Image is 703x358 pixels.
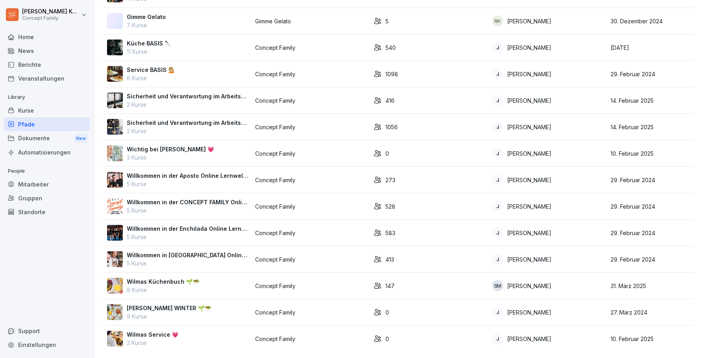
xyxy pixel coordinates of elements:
p: 528 [385,202,395,211]
a: DokumenteNew [4,131,90,146]
p: 583 [385,229,395,237]
div: J [492,95,503,106]
a: News [4,44,90,58]
p: 7 Kurse [127,21,166,29]
p: Concept Family [255,308,367,317]
div: J [492,201,503,212]
p: Sicherheit und Verantwortung im Arbeitsalltag 🔐 BAR [127,92,249,100]
p: [PERSON_NAME] [507,123,551,131]
p: [PERSON_NAME] [507,335,551,343]
a: Home [4,30,90,44]
img: t2z0awasosopyeewtmbilra9.png [107,119,123,135]
p: [PERSON_NAME] [507,17,551,25]
p: 27. März 2024 [611,308,690,317]
p: [PERSON_NAME] [507,255,551,264]
p: Service BASIS 💁🏼 [127,66,175,74]
p: 0 [385,335,389,343]
div: Einstellungen [4,338,90,352]
p: Küche BASIS 🔪 [127,39,171,47]
p: Concept Family [255,335,367,343]
p: 6 Kurse [127,74,175,82]
p: 8 Kurse [127,286,199,294]
a: Standorte [4,205,90,219]
div: J [492,227,503,238]
p: [PERSON_NAME] Komarov [22,8,80,15]
p: Wilmas Service 💗 [127,330,179,339]
a: Pfade [4,117,90,131]
div: J [492,254,503,265]
p: 29. Februar 2024 [611,176,690,184]
a: Gruppen [4,191,90,205]
p: Willkommen in [GEOGRAPHIC_DATA] Online Lernwelt 🌱🎓 [127,251,249,259]
p: 10. Februar 2025 [611,335,690,343]
p: Sicherheit und Verantwortung im Arbeitsalltag 🔐 SERVICE [127,119,249,127]
p: Concept Family [255,96,367,105]
p: 5 Kurse [127,233,249,241]
div: J [492,148,503,159]
p: 1056 [385,123,398,131]
p: [PERSON_NAME] [507,282,551,290]
p: 30. Dezember 2024 [611,17,690,25]
p: [PERSON_NAME] WINTER 🌱🥗 [127,304,211,312]
div: Berichte [4,58,90,72]
p: 0 [385,308,389,317]
img: d01jgrcgzo622p2k5xyq0z9f.png [107,225,123,241]
div: J [492,333,503,344]
p: 11 Kurse [127,47,171,56]
img: t2mywm82l4f67pspx7g57f4b.png [107,145,123,161]
p: 5 Kurse [127,259,249,268]
p: [PERSON_NAME] [507,176,551,184]
div: Support [4,324,90,338]
p: People [4,165,90,177]
img: c2237nmcpze96j9z6b49b8ok.png [107,92,123,108]
p: Concept Family [255,202,367,211]
p: Gimme Gelato [127,13,166,21]
p: Wichtig bei [PERSON_NAME] 💗 [127,145,214,153]
p: Concept Family [22,15,80,21]
p: 0 [385,149,389,158]
p: 14. Februar 2025 [611,123,690,131]
p: 413 [385,255,394,264]
div: J [492,307,503,318]
p: 5 [385,17,389,25]
p: [PERSON_NAME] [507,96,551,105]
p: 29. Februar 2024 [611,70,690,78]
p: 416 [385,96,395,105]
p: 29. Februar 2024 [611,229,690,237]
p: Gimme Gelato [255,17,367,25]
p: [PERSON_NAME] [507,149,551,158]
div: J [492,174,503,185]
div: J [492,121,503,132]
p: Library [4,91,90,104]
p: Concept Family [255,176,367,184]
div: SM [492,280,503,291]
p: Concept Family [255,149,367,158]
p: 10. Februar 2025 [611,149,690,158]
p: 9 Kurse [127,312,211,320]
a: Kurse [4,104,90,117]
img: lbz8m05j46sbsnntkc38txld.png [107,278,123,294]
p: 3 Kurse [127,153,214,162]
img: rhje1hhtsgqekjxj27udmx5n.png [107,251,123,267]
p: 2 Kurse [127,100,249,109]
img: oz4ro3j54y9zqwet1t3vphvq.png [107,40,123,55]
p: [PERSON_NAME] [507,70,551,78]
a: Automatisierungen [4,145,90,159]
a: Mitarbeiter [4,177,90,191]
p: Concept Family [255,123,367,131]
p: [PERSON_NAME] [507,308,551,317]
p: Willkommen in der CONCEPT FAMILY Online Lernwelt [127,198,249,206]
p: Concept Family [255,282,367,290]
a: Veranstaltungen [4,72,90,85]
p: Wilmas Küchenbuch 🌱🥗 [127,277,199,286]
div: J [492,68,503,79]
p: Willkommen in der Enchilada Online Lernwelt 🌮 [127,224,249,233]
p: Concept Family [255,43,367,52]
